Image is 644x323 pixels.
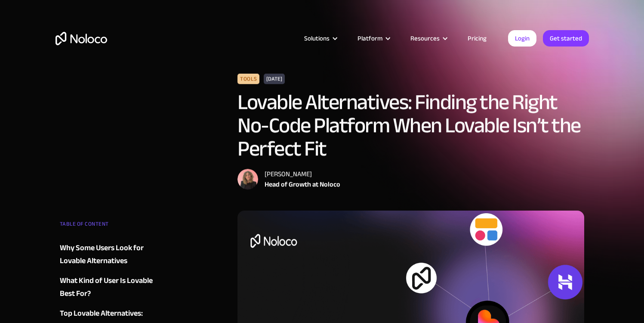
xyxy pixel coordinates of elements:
div: Platform [347,33,400,44]
a: Get started [543,30,589,47]
h1: Lovable Alternatives: Finding the Right No-Code Platform When Lovable Isn’t the Perfect Fit [237,90,585,160]
a: home [55,32,107,45]
div: Platform [357,33,382,44]
div: Resources [410,33,440,44]
a: Pricing [457,33,497,44]
div: TABLE OF CONTENT [60,217,164,235]
a: What Kind of User Is Lovable Best For? [60,274,164,300]
a: Login [508,30,536,47]
div: Resources [400,33,457,44]
div: [PERSON_NAME] [265,169,340,179]
div: Solutions [304,33,330,44]
div: Solutions [293,33,347,44]
div: Head of Growth at Noloco [265,179,340,189]
a: Why Some Users Look for Lovable Alternatives [60,242,164,267]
